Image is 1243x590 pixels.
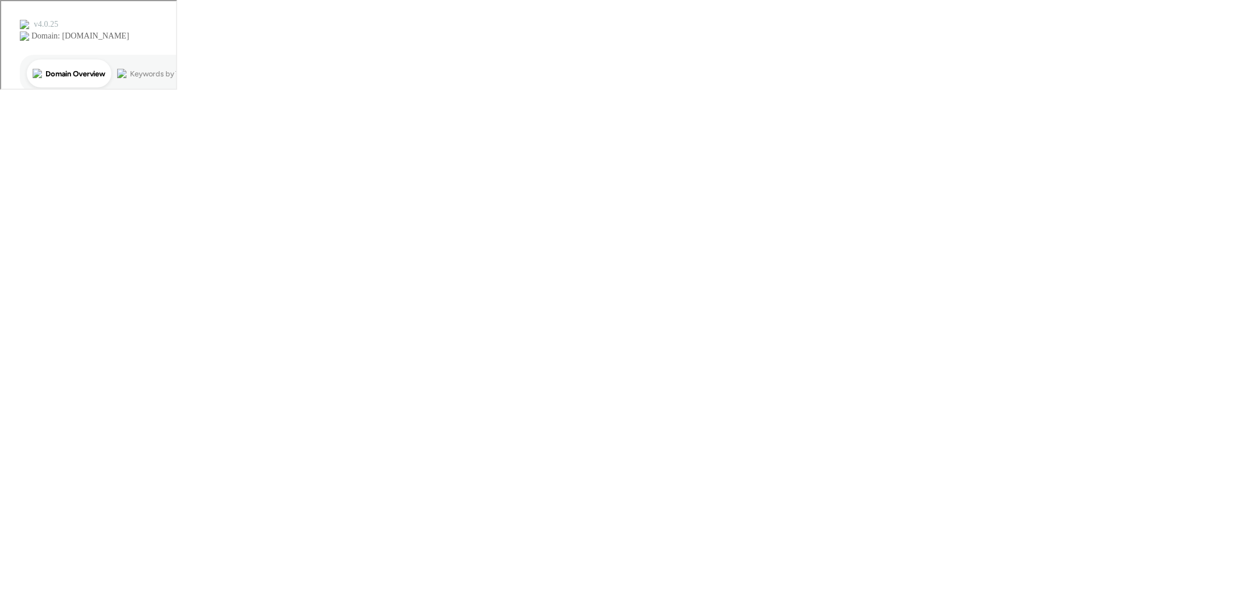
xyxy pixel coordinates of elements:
div: Domain: [DOMAIN_NAME] [30,30,128,40]
div: Domain Overview [44,69,104,76]
img: tab_domain_overview_orange.svg [31,68,41,77]
div: v 4.0.25 [33,19,57,28]
img: tab_keywords_by_traffic_grey.svg [116,68,125,77]
div: Keywords by Traffic [129,69,196,76]
img: website_grey.svg [19,30,28,40]
img: logo_orange.svg [19,19,28,28]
